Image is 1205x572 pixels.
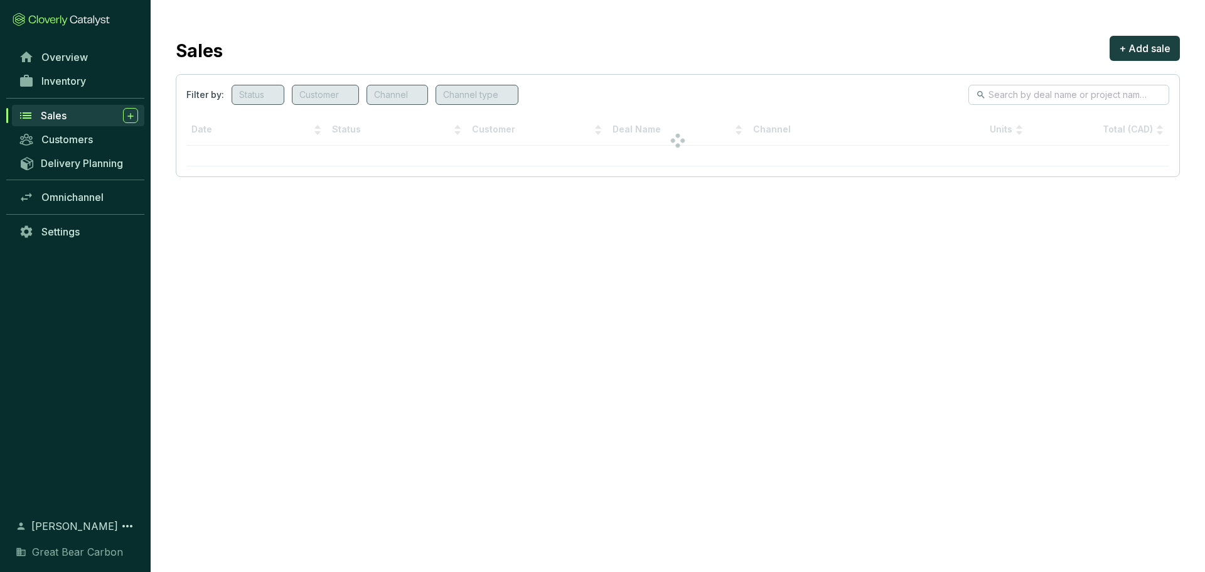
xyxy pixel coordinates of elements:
span: Inventory [41,75,86,87]
a: Sales [12,105,144,126]
a: Omnichannel [13,186,144,208]
a: Customers [13,129,144,150]
span: Great Bear Carbon [32,544,123,559]
span: Delivery Planning [41,157,123,170]
span: [PERSON_NAME] [31,519,118,534]
span: Overview [41,51,88,63]
span: Customers [41,133,93,146]
a: Settings [13,221,144,242]
a: Overview [13,46,144,68]
span: Filter by: [186,89,224,101]
span: Sales [41,109,67,122]
span: + Add sale [1119,41,1170,56]
input: Search by deal name or project name... [988,88,1150,102]
a: Delivery Planning [13,153,144,173]
a: Inventory [13,70,144,92]
span: Omnichannel [41,191,104,203]
h2: Sales [176,38,223,64]
span: Settings [41,225,80,238]
button: + Add sale [1110,36,1180,61]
